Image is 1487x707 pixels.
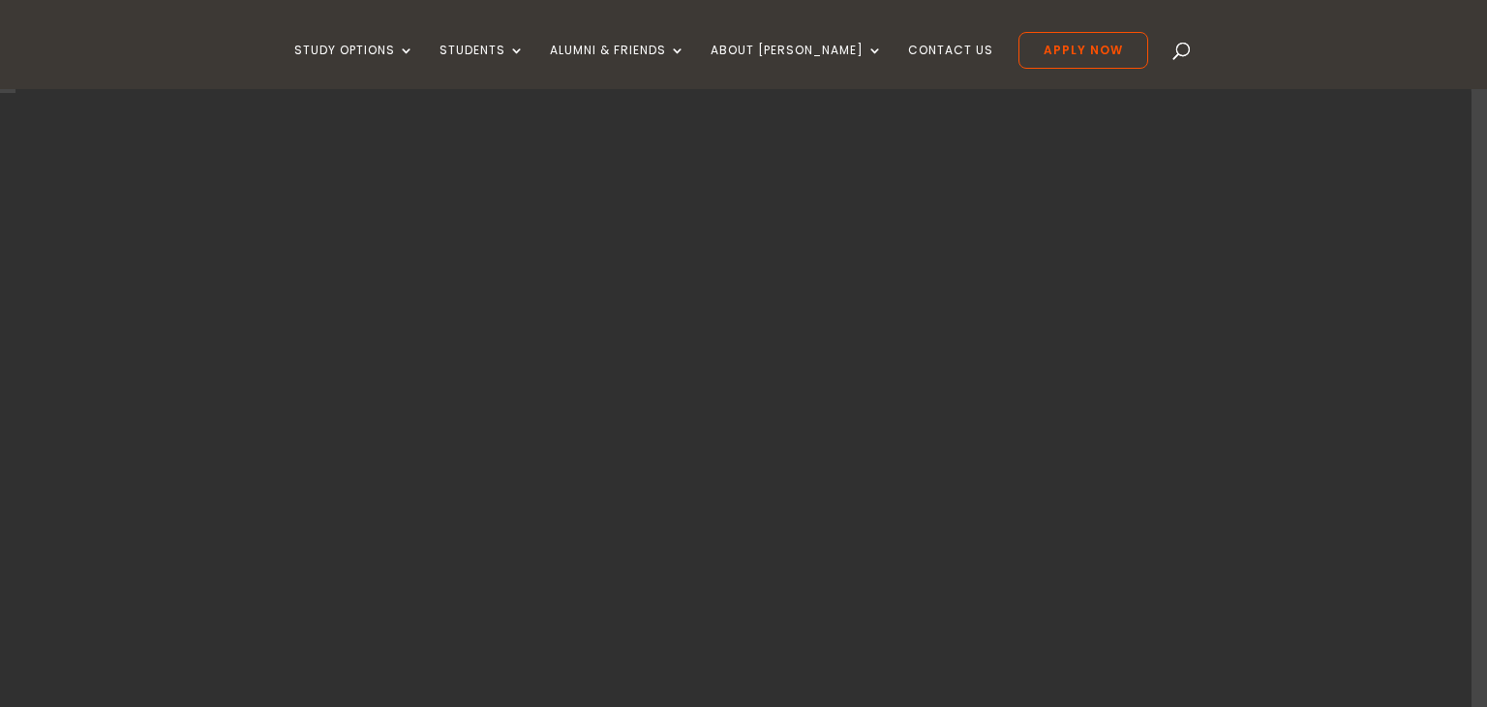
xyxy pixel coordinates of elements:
[550,44,685,89] a: Alumni & Friends
[908,44,993,89] a: Contact Us
[711,44,883,89] a: About [PERSON_NAME]
[440,44,525,89] a: Students
[294,44,414,89] a: Study Options
[1018,32,1148,69] a: Apply Now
